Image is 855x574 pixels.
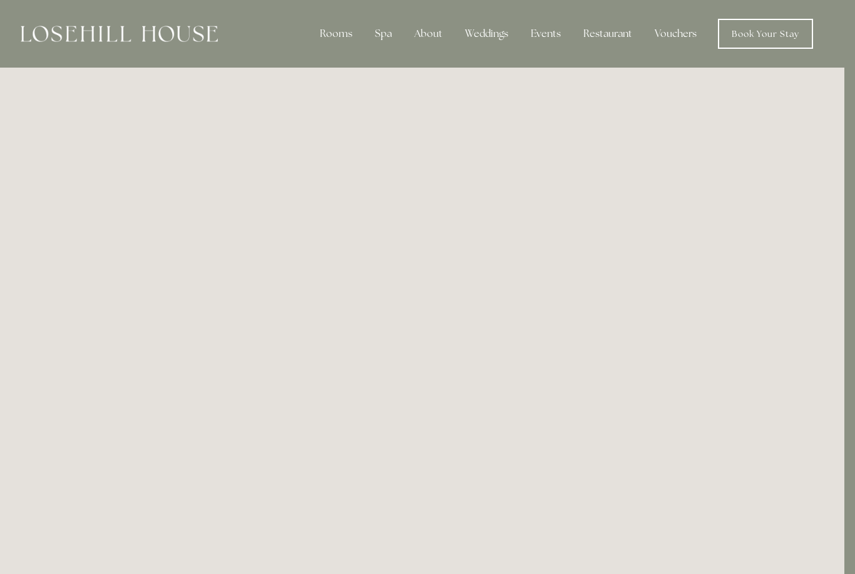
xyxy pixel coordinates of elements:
[645,21,707,46] a: Vouchers
[365,21,402,46] div: Spa
[455,21,518,46] div: Weddings
[718,19,813,49] a: Book Your Stay
[310,21,362,46] div: Rooms
[404,21,453,46] div: About
[573,21,642,46] div: Restaurant
[21,26,218,42] img: Losehill House
[521,21,571,46] div: Events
